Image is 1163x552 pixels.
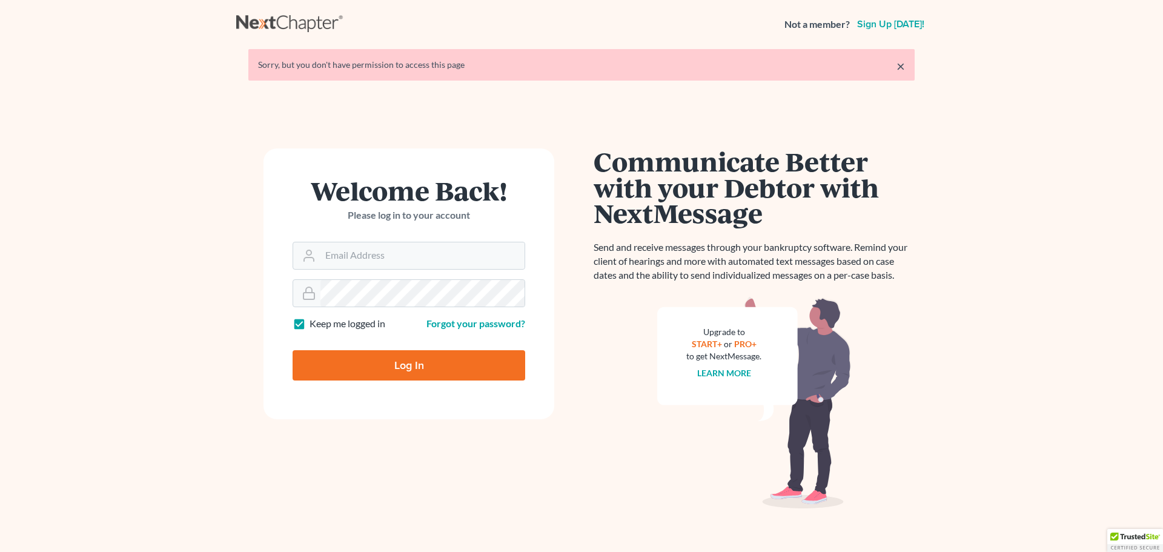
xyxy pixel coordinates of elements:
a: START+ [692,339,722,349]
a: PRO+ [734,339,757,349]
input: Email Address [320,242,525,269]
div: TrustedSite Certified [1107,529,1163,552]
p: Send and receive messages through your bankruptcy software. Remind your client of hearings and mo... [594,241,915,282]
a: Sign up [DATE]! [855,19,927,29]
div: Sorry, but you don't have permission to access this page [258,59,905,71]
h1: Communicate Better with your Debtor with NextMessage [594,148,915,226]
div: Upgrade to [686,326,761,338]
a: × [896,59,905,73]
label: Keep me logged in [310,317,385,331]
p: Please log in to your account [293,208,525,222]
strong: Not a member? [784,18,850,32]
span: or [724,339,732,349]
a: Forgot your password? [426,318,525,329]
a: Learn more [697,368,751,378]
div: to get NextMessage. [686,350,761,362]
h1: Welcome Back! [293,178,525,204]
input: Log In [293,350,525,381]
img: nextmessage_bg-59042aed3d76b12b5cd301f8e5b87938c9018125f34e5fa2b7a6b67550977c72.svg [657,297,851,509]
